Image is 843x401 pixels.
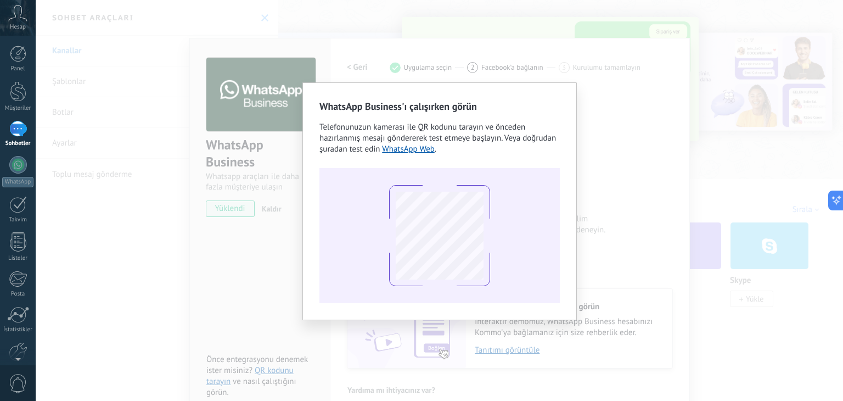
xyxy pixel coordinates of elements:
h2: WhatsApp Business'ı çalışırken görün [319,99,560,113]
div: WhatsApp [2,177,33,187]
a: WhatsApp Web [382,144,435,154]
div: Panel [2,65,34,73]
div: Takvim [2,216,34,224]
div: İstatistikler [2,326,34,333]
span: Hesap [10,24,26,31]
div: Sohbetler [2,140,34,147]
div: Listeler [2,255,34,262]
span: Telefonunuzun kamerası ile QR kodunu tarayın ve önceden hazırlanmış mesajı göndererek test etmeye... [319,122,556,154]
div: . [319,122,560,155]
div: Posta [2,291,34,298]
div: Müşteriler [2,105,34,112]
